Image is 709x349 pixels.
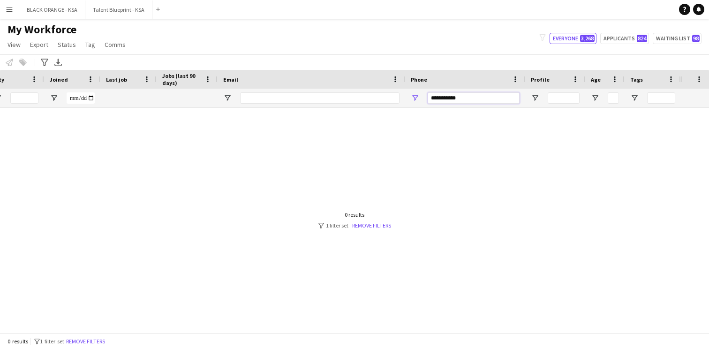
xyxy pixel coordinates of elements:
[39,57,50,68] app-action-btn: Advanced filters
[428,92,520,104] input: Phone Filter Input
[647,92,675,104] input: Tags Filter Input
[692,35,700,42] span: 98
[223,94,232,102] button: Open Filter Menu
[19,0,85,19] button: BLACK ORANGE - KSA
[608,92,619,104] input: Age Filter Input
[600,33,649,44] button: Applicants824
[58,40,76,49] span: Status
[64,336,107,347] button: Remove filters
[4,38,24,51] a: View
[411,76,427,83] span: Phone
[591,76,601,83] span: Age
[653,33,701,44] button: Waiting list98
[223,76,238,83] span: Email
[531,76,550,83] span: Profile
[162,72,201,86] span: Jobs (last 90 days)
[82,38,99,51] a: Tag
[8,23,76,37] span: My Workforce
[10,92,38,104] input: City Filter Input
[53,57,64,68] app-action-btn: Export XLSX
[548,92,580,104] input: Profile Filter Input
[101,38,129,51] a: Comms
[105,40,126,49] span: Comms
[67,92,95,104] input: Joined Filter Input
[531,94,539,102] button: Open Filter Menu
[8,40,21,49] span: View
[40,338,64,345] span: 1 filter set
[318,211,391,218] div: 0 results
[85,40,95,49] span: Tag
[637,35,647,42] span: 824
[85,0,152,19] button: Talent Blueprint - KSA
[352,222,391,229] a: Remove filters
[411,94,419,102] button: Open Filter Menu
[591,94,599,102] button: Open Filter Menu
[240,92,400,104] input: Email Filter Input
[50,94,58,102] button: Open Filter Menu
[318,222,391,229] div: 1 filter set
[30,40,48,49] span: Export
[630,94,639,102] button: Open Filter Menu
[550,33,596,44] button: Everyone3,268
[630,76,643,83] span: Tags
[50,76,68,83] span: Joined
[580,35,595,42] span: 3,268
[26,38,52,51] a: Export
[106,76,127,83] span: Last job
[54,38,80,51] a: Status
